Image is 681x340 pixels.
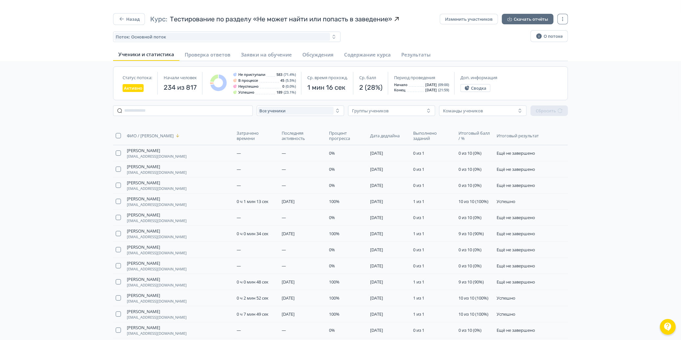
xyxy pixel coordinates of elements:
span: [DATE] [370,198,383,204]
span: — [282,263,286,269]
span: Успешно [497,295,515,301]
span: Статус потока: [123,75,152,80]
span: 583 [276,73,282,77]
span: Ещё не завершено [497,247,535,253]
button: [PERSON_NAME][EMAIL_ADDRESS][DOMAIN_NAME] [127,148,187,158]
span: 0 из 10 (0%) [459,150,482,156]
div: Команды учеников [443,108,483,113]
span: [PERSON_NAME] [127,180,160,185]
button: Скачать отчёты [502,14,553,24]
button: Затрачено времени [237,129,277,142]
span: [DATE] [282,198,294,204]
span: 0% [329,263,335,269]
span: [EMAIL_ADDRESS][DOMAIN_NAME] [127,299,187,303]
span: Ещё не завершено [497,166,535,172]
span: [EMAIL_ADDRESS][DOMAIN_NAME] [127,283,187,287]
span: [EMAIL_ADDRESS][DOMAIN_NAME] [127,154,187,158]
span: [PERSON_NAME] [127,196,160,201]
span: 0 ч 2 мин 52 сек [237,295,269,301]
span: Доп. информация [460,75,497,80]
span: 10 из 10 (100%) [459,311,489,317]
button: Последняя активность [282,129,323,142]
button: [PERSON_NAME][EMAIL_ADDRESS][DOMAIN_NAME] [127,325,187,335]
button: [PERSON_NAME][EMAIL_ADDRESS][DOMAIN_NAME] [127,293,187,303]
span: [PERSON_NAME] [127,293,160,298]
span: Не приступали [238,73,265,77]
span: 0% [329,150,335,156]
span: 0 из 10 (0%) [459,327,482,333]
span: [DATE] [370,247,383,253]
button: Выполнено заданий [413,129,453,142]
span: 0% [329,182,335,188]
span: 0 из 10 (0%) [459,182,482,188]
span: 100% [329,279,340,285]
button: [PERSON_NAME][EMAIL_ADDRESS][DOMAIN_NAME] [127,244,187,255]
span: [EMAIL_ADDRESS][DOMAIN_NAME] [127,331,187,335]
span: [PERSON_NAME] [127,228,160,234]
span: (21:59) [438,88,449,92]
span: 100% [329,295,340,301]
span: 1 из 1 [413,198,424,204]
span: 0 [282,84,284,88]
span: 0 из 1 [413,182,424,188]
span: Последняя активность [282,130,322,141]
span: 0 из 10 (0%) [459,166,482,172]
span: Дата дедлайна [370,133,400,138]
span: [EMAIL_ADDRESS][DOMAIN_NAME] [127,170,187,174]
button: [PERSON_NAME][EMAIL_ADDRESS][DOMAIN_NAME] [127,164,187,174]
span: — [237,247,241,253]
span: Сводка [471,85,486,91]
span: — [237,166,241,172]
span: [DATE] [370,231,383,237]
span: 2 (28%) [359,83,383,92]
span: 0 из 1 [413,327,424,333]
span: — [282,166,286,172]
span: [DATE] [370,150,383,156]
button: Дата дедлайна [370,132,401,140]
span: Ещё не завершено [497,182,535,188]
span: 1 из 1 [413,231,424,237]
span: 0 из 1 [413,150,424,156]
span: — [237,327,241,333]
span: Итоговый балл / % [459,130,490,141]
span: — [282,215,286,220]
span: 234 из 817 [164,83,197,92]
span: — [237,215,241,220]
span: — [237,182,241,188]
span: 0 из 1 [413,263,424,269]
span: Ср. время прохожд. [307,75,348,80]
span: 10 из 10 (100%) [459,198,489,204]
span: — [282,182,286,188]
span: [EMAIL_ADDRESS][DOMAIN_NAME] [127,315,187,319]
span: Выполнено заданий [413,130,452,141]
span: 0 ч 0 мин 48 сек [237,279,269,285]
span: Активно [124,85,142,91]
span: Успешно [238,90,254,94]
span: [PERSON_NAME] [127,164,160,169]
button: [PERSON_NAME][EMAIL_ADDRESS][DOMAIN_NAME] [127,309,187,319]
span: 0% [329,166,335,172]
span: Затрачено времени [237,130,275,141]
span: Ещё не завершено [497,215,535,220]
span: (71.4%) [284,73,296,77]
span: 0% [329,327,335,333]
span: [DATE] [370,295,383,301]
button: Команды учеников [439,105,527,116]
span: ФИО / [PERSON_NAME] [127,133,174,138]
span: [PERSON_NAME] [127,277,160,282]
span: (0.0%) [286,84,296,88]
span: 0 из 1 [413,166,424,172]
span: Процент прогресса [329,130,364,141]
span: — [282,150,286,156]
span: 0 из 1 [413,247,424,253]
span: [DATE] [370,215,383,220]
span: [DATE] [370,279,383,285]
span: 0% [329,247,335,253]
span: 0 из 10 (0%) [459,215,482,220]
span: Проверка ответов [185,51,230,58]
button: О потоке [530,30,568,42]
button: Изменить участников [440,14,498,24]
span: 0% [329,215,335,220]
span: 100% [329,198,340,204]
span: 1 из 1 [413,295,424,301]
